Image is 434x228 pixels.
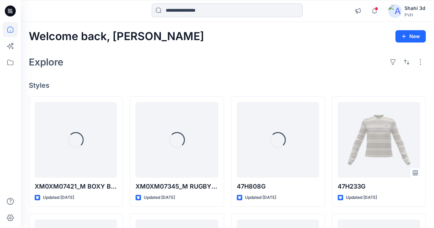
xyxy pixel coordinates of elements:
p: 47H808G [237,182,319,191]
h2: Welcome back, [PERSON_NAME] [29,30,204,43]
button: New [395,30,426,43]
h2: Explore [29,57,63,68]
p: Updated [DATE] [43,194,74,201]
a: 47H233G [338,102,420,178]
p: XM0XM07345_M RUGBY ENG STRIPE LS POLO_PROTO_V02 [136,182,218,191]
img: avatar [388,4,402,18]
p: 47H233G [338,182,420,191]
p: XM0XM07421_M BOXY BRETON STRIPE HALF ZIP_PROTO_V01 [35,182,117,191]
p: Updated [DATE] [245,194,276,201]
div: PVH [404,12,425,17]
p: Updated [DATE] [346,194,377,201]
div: Shahi 3d [404,4,425,12]
p: Updated [DATE] [144,194,175,201]
h4: Styles [29,81,426,89]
